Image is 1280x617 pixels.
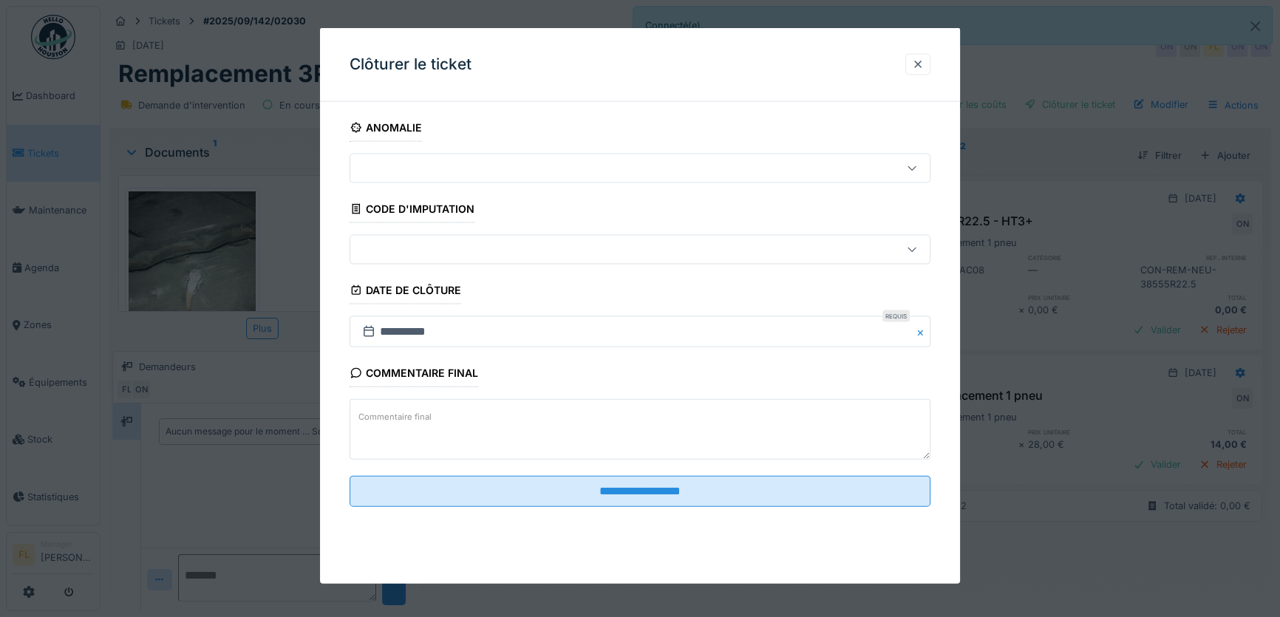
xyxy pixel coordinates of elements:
div: Code d'imputation [350,198,474,223]
div: Requis [882,310,910,322]
button: Close [914,316,930,347]
h3: Clôturer le ticket [350,55,472,74]
div: Commentaire final [350,362,478,387]
div: Anomalie [350,117,422,142]
div: Date de clôture [350,279,461,304]
label: Commentaire final [355,407,435,426]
